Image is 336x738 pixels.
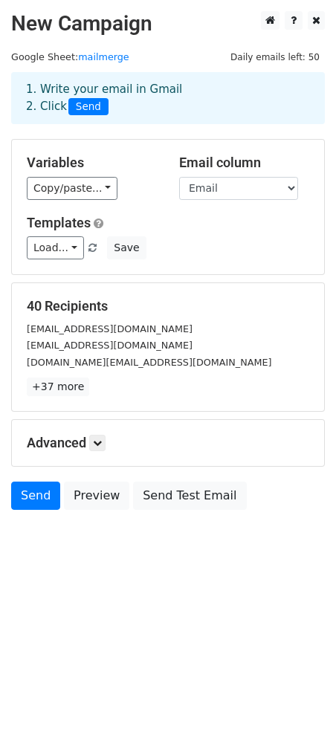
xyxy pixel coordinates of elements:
[27,378,89,396] a: +37 more
[68,98,109,116] span: Send
[107,236,146,259] button: Save
[27,323,193,334] small: [EMAIL_ADDRESS][DOMAIN_NAME]
[27,340,193,351] small: [EMAIL_ADDRESS][DOMAIN_NAME]
[133,482,246,510] a: Send Test Email
[11,51,129,62] small: Google Sheet:
[27,215,91,230] a: Templates
[27,435,309,451] h5: Advanced
[15,81,321,115] div: 1. Write your email in Gmail 2. Click
[11,11,325,36] h2: New Campaign
[64,482,129,510] a: Preview
[27,236,84,259] a: Load...
[225,49,325,65] span: Daily emails left: 50
[27,155,157,171] h5: Variables
[262,667,336,738] iframe: Chat Widget
[225,51,325,62] a: Daily emails left: 50
[78,51,129,62] a: mailmerge
[27,177,117,200] a: Copy/paste...
[27,357,271,368] small: [DOMAIN_NAME][EMAIL_ADDRESS][DOMAIN_NAME]
[11,482,60,510] a: Send
[27,298,309,314] h5: 40 Recipients
[179,155,309,171] h5: Email column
